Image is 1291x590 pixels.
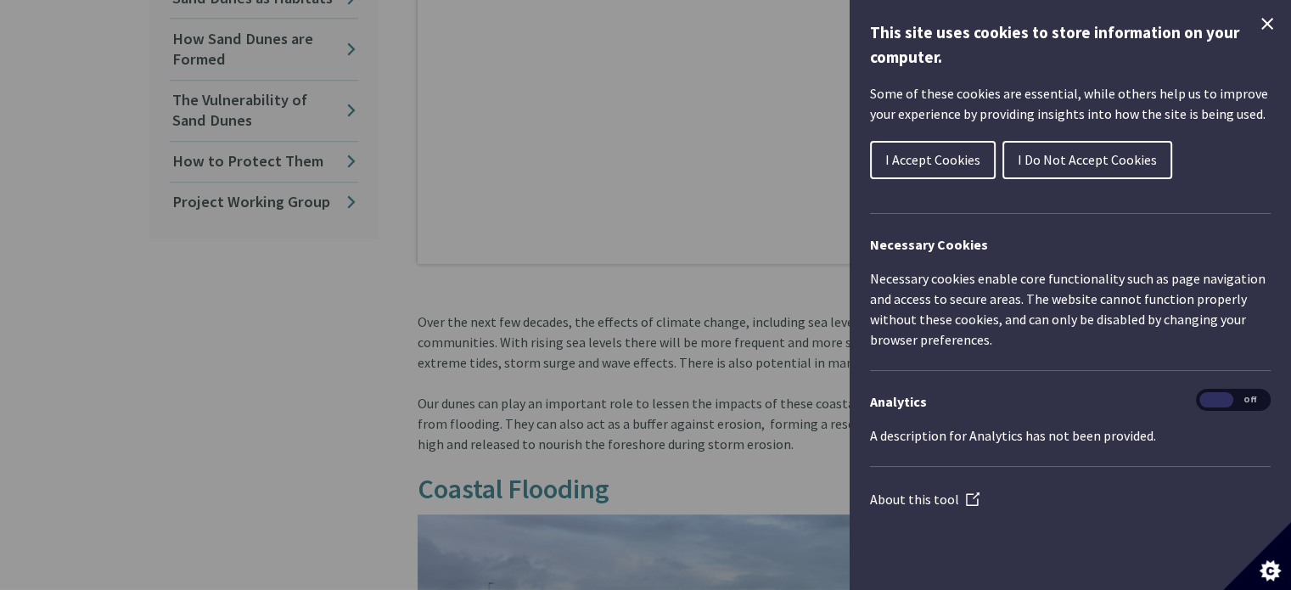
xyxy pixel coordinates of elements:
[870,425,1271,446] p: A description for Analytics has not been provided.
[870,20,1271,70] h1: This site uses cookies to store information on your computer.
[1257,14,1277,34] button: Close Cookie Control
[870,268,1271,350] p: Necessary cookies enable core functionality such as page navigation and access to secure areas. T...
[870,141,996,179] button: I Accept Cookies
[1018,151,1157,168] span: I Do Not Accept Cookies
[1233,392,1267,408] span: Off
[870,491,979,508] a: About this tool
[870,234,1271,255] h2: Necessary Cookies
[1223,522,1291,590] button: Set cookie preferences
[870,83,1271,124] p: Some of these cookies are essential, while others help us to improve your experience by providing...
[1199,392,1233,408] span: On
[885,151,980,168] span: I Accept Cookies
[870,391,1271,412] h3: Analytics
[1002,141,1172,179] button: I Do Not Accept Cookies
